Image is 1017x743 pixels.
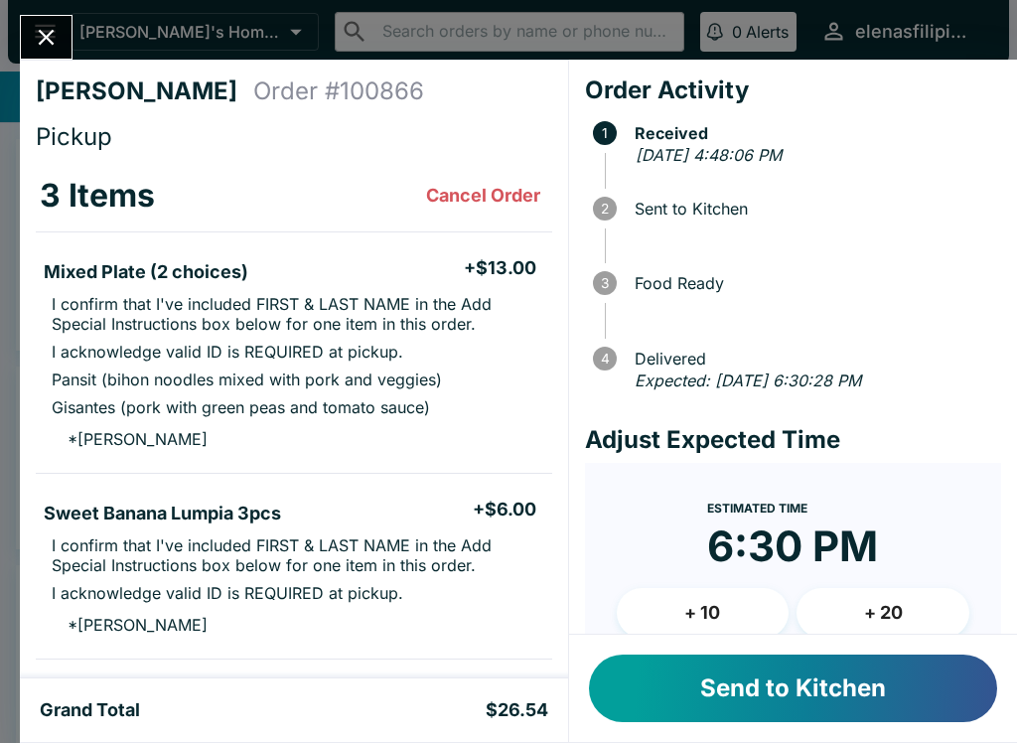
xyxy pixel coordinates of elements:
[44,502,281,525] h5: Sweet Banana Lumpia 3pcs
[625,200,1001,218] span: Sent to Kitchen
[602,125,608,141] text: 1
[625,124,1001,142] span: Received
[36,76,253,106] h4: [PERSON_NAME]
[473,498,536,521] h5: + $6.00
[40,698,140,722] h5: Grand Total
[52,535,536,575] p: I confirm that I've included FIRST & LAST NAME in the Add Special Instructions box below for one ...
[52,429,208,449] p: * [PERSON_NAME]
[52,615,208,635] p: * [PERSON_NAME]
[52,370,442,389] p: Pansit (bihon noodles mixed with pork and veggies)
[52,294,536,334] p: I confirm that I've included FIRST & LAST NAME in the Add Special Instructions box below for one ...
[585,425,1001,455] h4: Adjust Expected Time
[707,520,878,572] time: 6:30 PM
[44,260,248,284] h5: Mixed Plate (2 choices)
[585,75,1001,105] h4: Order Activity
[52,397,430,417] p: Gisantes (pork with green peas and tomato sauce)
[636,145,782,165] em: [DATE] 4:48:06 PM
[601,201,609,217] text: 2
[625,350,1001,368] span: Delivered
[253,76,424,106] h4: Order # 100866
[40,176,155,216] h3: 3 Items
[617,588,790,638] button: + 10
[418,176,548,216] button: Cancel Order
[797,588,969,638] button: + 20
[21,16,72,59] button: Close
[486,698,548,722] h5: $26.54
[52,583,403,603] p: I acknowledge valid ID is REQUIRED at pickup.
[52,342,403,362] p: I acknowledge valid ID is REQUIRED at pickup.
[464,256,536,280] h5: + $13.00
[36,122,112,151] span: Pickup
[625,274,1001,292] span: Food Ready
[601,275,609,291] text: 3
[589,655,997,722] button: Send to Kitchen
[707,501,807,516] span: Estimated Time
[600,351,609,367] text: 4
[635,371,861,390] em: Expected: [DATE] 6:30:28 PM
